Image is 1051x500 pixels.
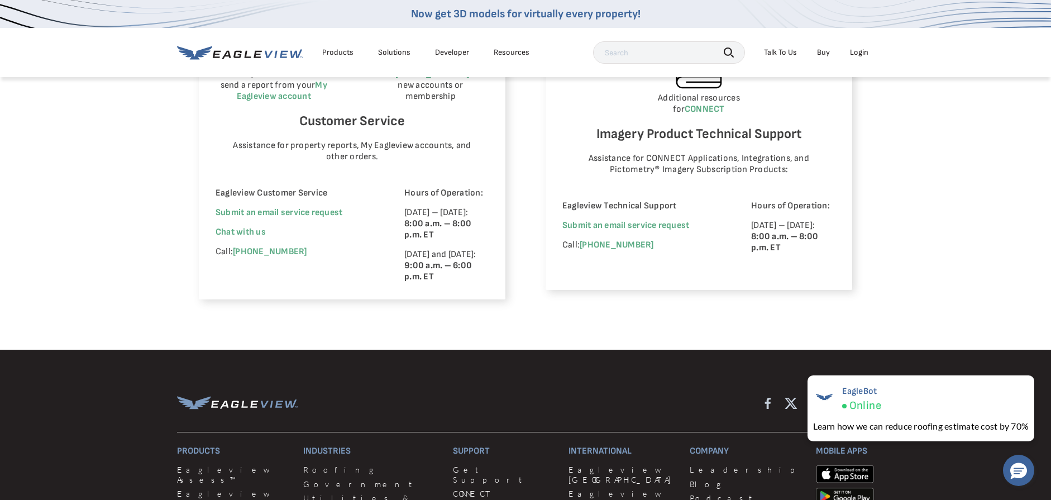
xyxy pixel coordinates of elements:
p: Call: [216,246,374,258]
p: Assistance for property reports, My Eagleview accounts, and other orders. [227,140,478,163]
p: Hours of Operation: [404,188,489,199]
p: Assistance for CONNECT Applications, Integrations, and Pictometry® Imagery Subscription Products: [574,153,825,175]
h3: Mobile Apps [816,446,874,456]
a: Government [303,479,439,489]
h6: Imagery Product Technical Support [562,123,835,145]
p: Additional resources for [562,93,835,115]
p: Eagleview Technical Support [562,201,720,212]
span: Online [849,399,881,413]
span: Chat with us [216,227,266,237]
p: [DATE] – [DATE]: [751,220,835,254]
a: Blog [690,479,802,489]
a: Leadership [690,465,802,475]
a: CONNECT [685,104,725,115]
a: Eagleview Assess™ [177,465,290,484]
h3: Support [453,446,555,456]
span: EagleBot [842,386,881,397]
div: Solutions [378,47,410,58]
a: My Eagleview account [237,80,327,102]
a: [PHONE_NUMBER] [395,69,469,79]
div: Products [322,47,353,58]
p: [DATE] and [DATE]: [404,249,489,283]
a: Eagleview [GEOGRAPHIC_DATA] [569,465,676,484]
div: Resources [494,47,529,58]
p: Identify an address or re-send a report from your [216,69,332,102]
h3: International [569,446,676,456]
a: Buy [817,47,830,58]
p: Call: [562,240,720,251]
div: Login [850,47,868,58]
p: Hours of Operation: [751,201,835,212]
a: [PHONE_NUMBER] [580,240,653,250]
strong: 9:00 a.m. – 6:00 p.m. ET [404,260,472,282]
p: Call for new accounts or membership [372,69,489,102]
input: Search [593,41,745,64]
a: [PHONE_NUMBER] [233,246,307,257]
h6: Customer Service [216,111,489,132]
div: Talk To Us [764,47,797,58]
p: [DATE] – [DATE]: [404,207,489,241]
img: EagleBot [813,386,835,408]
img: apple-app-store.png [816,465,874,483]
a: Submit an email service request [562,220,689,231]
h3: Industries [303,446,439,456]
a: Now get 3D models for virtually every property! [411,7,641,21]
h3: Company [690,446,802,456]
p: Eagleview Customer Service [216,188,374,199]
strong: 8:00 a.m. – 8:00 p.m. ET [751,231,818,253]
strong: 8:00 a.m. – 8:00 p.m. ET [404,218,471,240]
a: Submit an email service request [216,207,342,218]
a: Get Support [453,465,555,484]
button: Hello, have a question? Let’s chat. [1003,455,1034,486]
div: Learn how we can reduce roofing estimate cost by 70% [813,420,1029,433]
h3: Products [177,446,290,456]
a: Roofing [303,465,439,475]
a: Developer [435,47,469,58]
